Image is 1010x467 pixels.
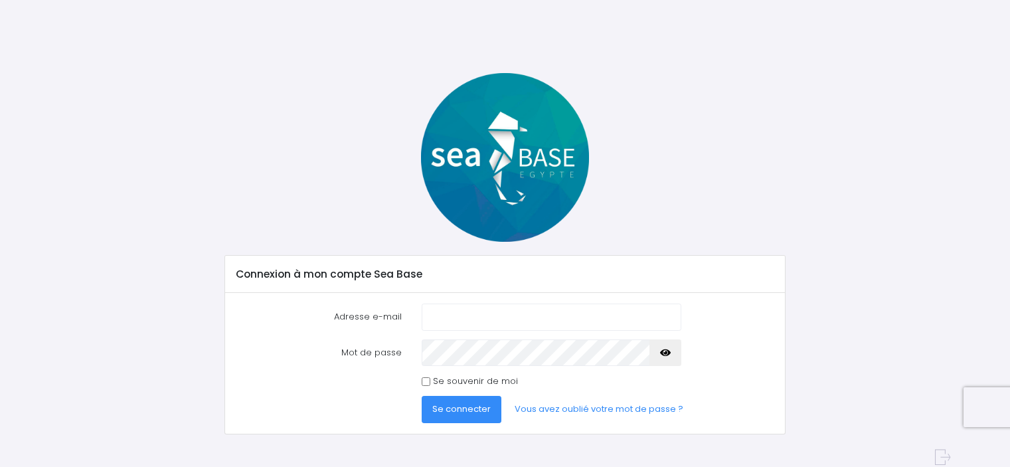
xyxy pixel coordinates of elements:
label: Se souvenir de moi [433,375,518,388]
label: Adresse e-mail [226,304,412,330]
label: Mot de passe [226,339,412,366]
span: Se connecter [432,403,491,415]
a: Vous avez oublié votre mot de passe ? [504,396,694,422]
div: Connexion à mon compte Sea Base [225,256,785,293]
button: Se connecter [422,396,501,422]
